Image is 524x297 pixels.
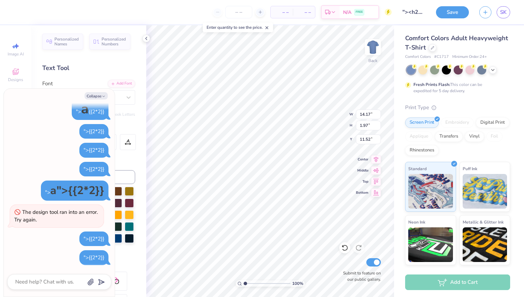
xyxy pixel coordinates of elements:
img: Neon Ink [408,227,453,262]
span: Top [356,179,368,184]
div: a"> [50,183,68,198]
span: Center [356,157,368,162]
div: Applique [405,131,433,142]
div: Transfers [435,131,463,142]
input: Untitled Design [397,5,431,19]
button: Collapse [85,92,108,99]
span: Personalized Numbers [102,37,126,46]
span: – – [275,9,289,16]
span: N/A [343,9,351,16]
span: Puff Ink [463,165,477,172]
span: Designs [8,77,23,82]
div: Enter quantity to see the price. [203,23,273,32]
img: Back [366,40,380,54]
span: 100 % [292,280,303,287]
span: Image AI [8,51,24,57]
img: Standard [408,174,453,209]
span: FREE [356,10,363,15]
label: Font [42,80,53,88]
span: Neon Ink [408,218,425,226]
strong: Fresh Prints Flash: [413,82,450,87]
img: Puff Ink [463,174,507,209]
span: Bottom [356,190,368,195]
div: Foil [486,131,503,142]
button: Save [436,6,469,18]
input: – – [225,6,252,18]
div: "> [45,189,50,196]
span: # C1717 [434,54,449,60]
span: SK [500,8,507,16]
span: Comfort Colors Adult Heavyweight T-Shirt [405,34,508,52]
div: Text Tool [42,63,135,73]
span: Middle [356,168,368,173]
div: Digital Print [476,117,509,128]
span: Minimum Order: 24 + [452,54,487,60]
div: The design tool ran into an error. Try again. [14,209,98,224]
div: Embroidery [441,117,474,128]
span: Standard [408,165,427,172]
div: a [81,99,89,118]
div: {{2*2}} [68,183,104,198]
label: Submit to feature on our public gallery. [339,270,381,282]
div: {{2*2}} [89,166,104,173]
div: Print Type [405,104,510,112]
div: Screen Print [405,117,439,128]
img: Metallic & Glitter Ink [463,227,507,262]
div: {{2*2}} [89,235,104,242]
div: {{2*2}} [89,254,104,261]
span: Personalized Names [54,37,79,46]
div: ">{{2*2}} [84,128,104,135]
div: This color can be expedited for 5 day delivery. [413,81,499,94]
div: Vinyl [465,131,484,142]
div: "> [84,254,89,261]
div: "> [84,166,89,173]
a: SK [497,6,510,18]
div: "> [84,235,89,242]
div: Add Font [108,80,135,88]
div: Rhinestones [405,145,439,156]
span: Metallic & Glitter Ink [463,218,504,226]
div: Back [368,58,377,64]
span: – – [297,9,311,16]
div: {{2*2}} [89,147,104,154]
span: Comfort Colors [405,54,431,60]
div: "> [76,108,81,115]
div: "> [84,147,89,154]
div: {{2*2}} [89,108,104,115]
